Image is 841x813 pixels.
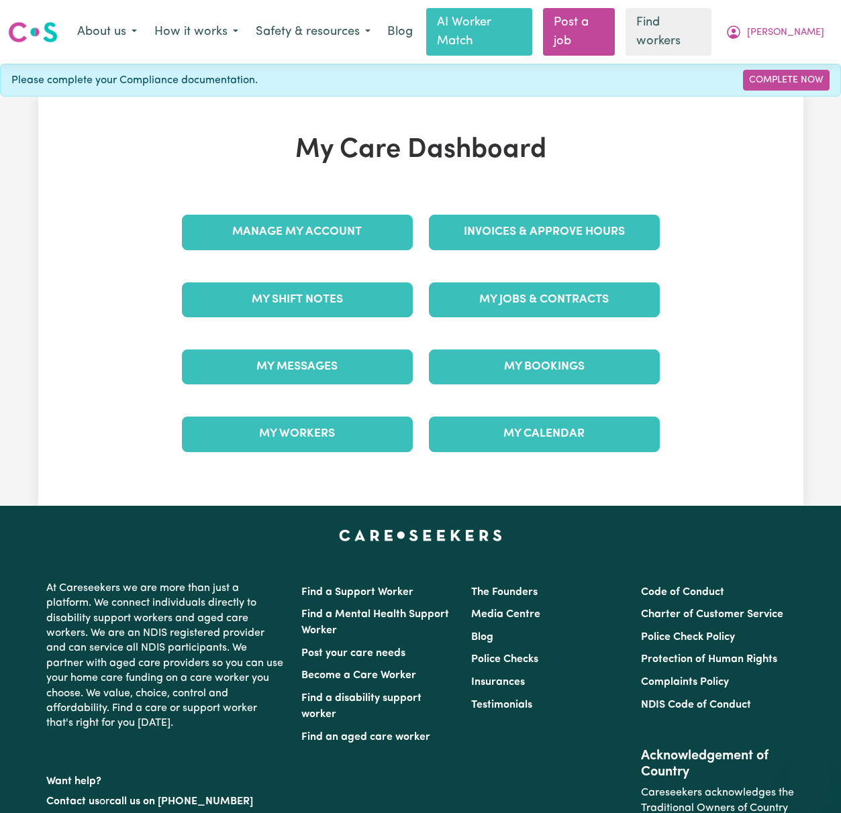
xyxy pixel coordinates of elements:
button: How it works [146,18,247,46]
a: call us on [PHONE_NUMBER] [109,796,253,807]
a: Blog [471,632,493,643]
a: Find a Support Worker [301,587,413,598]
h2: Acknowledgement of Country [641,748,795,780]
a: Manage My Account [182,215,413,250]
a: My Workers [182,417,413,451]
a: Police Check Policy [641,632,735,643]
button: My Account [717,18,833,46]
a: Post a job [543,8,615,56]
a: Police Checks [471,654,538,665]
a: My Shift Notes [182,282,413,317]
span: [PERSON_NAME] [747,25,824,40]
a: Insurances [471,677,525,688]
a: Code of Conduct [641,587,724,598]
a: NDIS Code of Conduct [641,700,751,710]
a: Testimonials [471,700,532,710]
a: Find workers [626,8,711,56]
a: Charter of Customer Service [641,609,783,620]
a: My Bookings [429,349,660,384]
a: Invoices & Approve Hours [429,215,660,250]
p: At Careseekers we are more than just a platform. We connect individuals directly to disability su... [46,576,285,737]
button: Safety & resources [247,18,379,46]
a: Careseekers logo [8,17,58,48]
a: Become a Care Worker [301,670,416,681]
a: The Founders [471,587,538,598]
a: Complaints Policy [641,677,729,688]
p: Want help? [46,769,285,789]
a: Post your care needs [301,648,405,659]
iframe: Button to launch messaging window [787,759,830,802]
a: Find an aged care worker [301,732,430,743]
img: Careseekers logo [8,20,58,44]
button: About us [68,18,146,46]
a: My Messages [182,349,413,384]
a: Careseekers home page [339,530,502,541]
a: AI Worker Match [426,8,532,56]
a: My Jobs & Contracts [429,282,660,317]
a: Blog [379,17,421,47]
a: My Calendar [429,417,660,451]
a: Complete Now [743,70,830,91]
a: Contact us [46,796,99,807]
a: Media Centre [471,609,540,620]
h1: My Care Dashboard [174,134,668,166]
a: Find a Mental Health Support Worker [301,609,449,636]
a: Protection of Human Rights [641,654,777,665]
span: Please complete your Compliance documentation. [11,72,258,89]
a: Find a disability support worker [301,693,422,720]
